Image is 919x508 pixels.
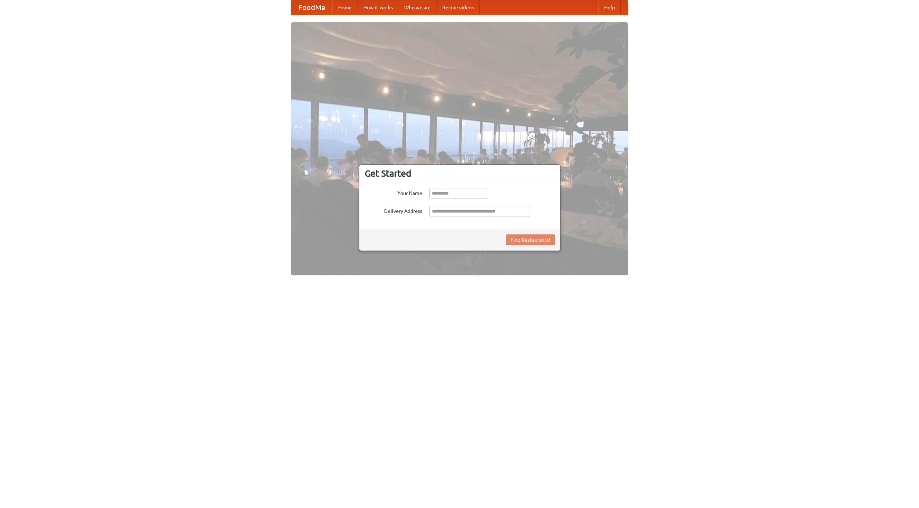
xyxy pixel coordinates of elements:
h3: Get Started [365,168,555,179]
button: Find Restaurants! [506,234,555,245]
a: Home [332,0,358,15]
a: Recipe videos [437,0,480,15]
a: Who we are [398,0,437,15]
a: How it works [358,0,398,15]
label: Your Name [365,188,422,197]
a: Help [598,0,621,15]
a: FoodMe [291,0,332,15]
label: Delivery Address [365,206,422,215]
